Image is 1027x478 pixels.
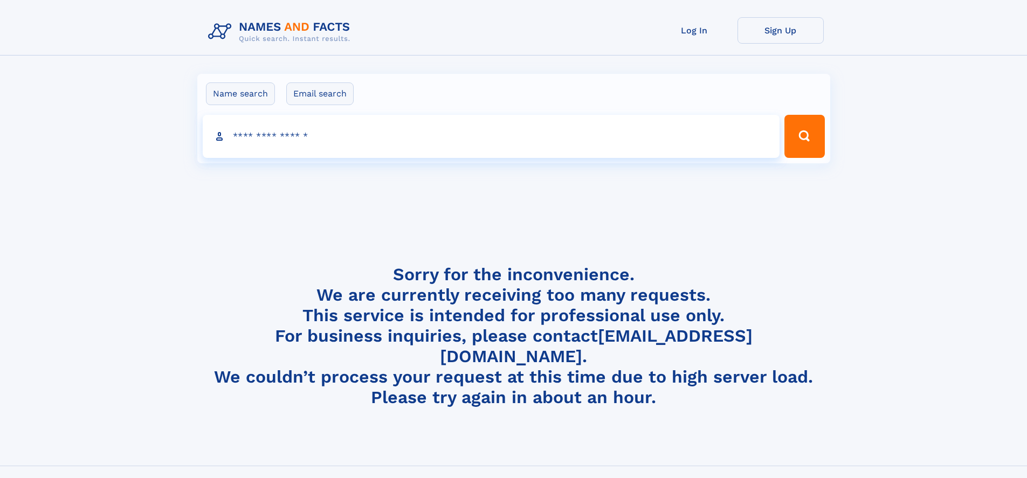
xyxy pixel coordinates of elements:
[651,17,737,44] a: Log In
[204,17,359,46] img: Logo Names and Facts
[206,82,275,105] label: Name search
[784,115,824,158] button: Search Button
[440,325,753,366] a: [EMAIL_ADDRESS][DOMAIN_NAME]
[204,264,824,408] h4: Sorry for the inconvenience. We are currently receiving too many requests. This service is intend...
[286,82,354,105] label: Email search
[737,17,824,44] a: Sign Up
[203,115,780,158] input: search input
